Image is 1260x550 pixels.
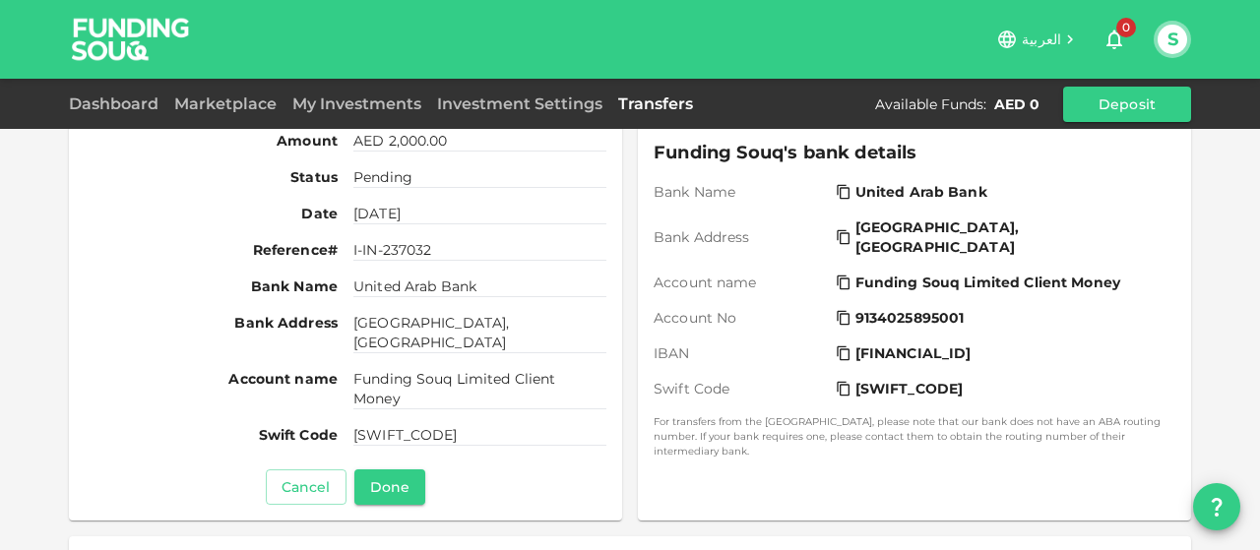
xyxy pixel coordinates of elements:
span: Account name [85,369,338,409]
span: 9134025895001 [855,308,965,328]
span: Amount [85,131,338,152]
span: Swift Code [85,425,338,446]
button: Cancel [266,469,346,505]
span: [SWIFT_CODE] [353,425,606,446]
span: United Arab Bank [855,182,987,202]
span: Account No [654,308,828,328]
span: Funding Souq Limited Client Money [353,369,606,409]
a: Marketplace [166,94,284,113]
div: Available Funds : [875,94,986,114]
span: United Arab Bank [353,276,606,297]
span: Bank Address [654,227,828,247]
button: Deposit [1063,87,1191,122]
span: Reference# [85,240,338,261]
span: Date [85,204,338,224]
span: [GEOGRAPHIC_DATA], [GEOGRAPHIC_DATA] [353,313,606,353]
span: [DATE] [353,204,606,224]
a: Dashboard [69,94,166,113]
span: Bank Address [85,313,338,353]
span: Pending [353,167,606,188]
a: My Investments [284,94,429,113]
span: [SWIFT_CODE] [855,379,964,398]
small: For transfers from the [GEOGRAPHIC_DATA], please note that our bank does not have an ABA routing ... [654,414,1175,458]
span: Status [85,167,338,188]
button: question [1193,483,1240,530]
span: Swift Code [654,379,828,398]
a: Transfers [610,94,701,113]
div: AED 0 [994,94,1039,114]
span: [GEOGRAPHIC_DATA], [GEOGRAPHIC_DATA] [855,217,1164,257]
a: Investment Settings [429,94,610,113]
span: Account name [654,273,828,292]
span: Bank Name [85,276,338,297]
span: [FINANCIAL_ID] [855,343,972,363]
span: Funding Souq Limited Client Money [855,273,1120,292]
span: Bank Name [654,182,828,202]
button: 0 [1095,20,1134,59]
span: العربية [1022,31,1061,48]
span: 0 [1116,18,1136,37]
span: AED 2,000.00 [353,131,606,152]
span: IBAN [654,343,828,363]
span: I-IN-237032 [353,240,606,261]
button: S [1158,25,1187,54]
button: Done [354,469,425,505]
span: Funding Souq's bank details [654,139,1175,166]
